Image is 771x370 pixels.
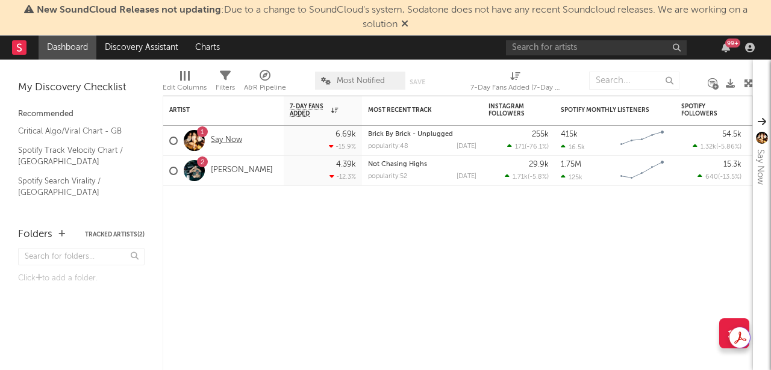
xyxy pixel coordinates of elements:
div: 7-Day Fans Added (7-Day Fans Added) [470,81,561,95]
div: 415k [561,131,578,138]
span: -5.86 % [718,144,740,150]
div: Not Chasing Highs [368,161,476,168]
a: Critical Algo/Viral Chart - GB [18,125,133,138]
span: 171 [515,144,525,150]
div: Most Recent Track [368,106,458,114]
button: Tracked Artists(2) [85,232,145,238]
svg: Chart title [615,126,669,156]
span: -76.1 % [526,144,547,150]
div: Brick By Brick - Unplugged [368,131,476,138]
div: [DATE] [457,143,476,150]
div: 99 + [725,39,740,48]
a: [PERSON_NAME] [211,165,273,176]
a: Brick By Brick - Unplugged [368,131,453,138]
div: ( ) [507,143,549,150]
span: : Due to a change to SoundCloud's system, Sodatone does not have any recent Soundcloud releases. ... [37,5,748,29]
div: 6.69k [336,131,356,138]
div: Folders [18,227,52,242]
a: Say Now [211,135,242,146]
div: 255k [532,131,549,138]
svg: Chart title [615,156,669,186]
span: 640 [705,174,718,180]
div: Filters [216,81,235,95]
div: 54.5k [722,131,741,138]
div: A&R Pipeline [244,81,286,95]
div: -15.9 % [329,143,356,150]
div: Edit Columns [163,81,207,95]
div: My Discovery Checklist [18,81,145,95]
input: Search for folders... [18,248,145,265]
a: Charts [187,35,228,60]
div: 15.3k [723,161,741,168]
div: 16.5k [561,143,585,151]
a: Not Chasing Highs [368,161,427,168]
div: 7-Day Fans Added (7-Day Fans Added) [470,66,561,100]
div: Click to add a folder. [18,271,145,286]
span: Most Notified [337,77,385,85]
div: Artist [169,106,260,114]
div: A&R Pipeline [244,66,286,100]
div: Instagram Followers [489,103,531,117]
div: [DATE] [457,173,476,180]
input: Search for artists [506,40,687,55]
div: -12.3 % [329,173,356,180]
div: Filters [216,66,235,100]
div: ( ) [693,143,741,150]
div: popularity: 48 [368,143,408,150]
div: ( ) [505,173,549,180]
div: popularity: 52 [368,173,407,180]
div: Edit Columns [163,66,207,100]
span: -13.5 % [720,174,740,180]
a: Dashboard [39,35,96,60]
span: 1.32k [701,144,716,150]
div: 29.9k [529,161,549,168]
a: Spotify Search Virality / [GEOGRAPHIC_DATA] [18,174,133,199]
div: Say Now [753,149,767,185]
div: Spotify Monthly Listeners [561,106,651,114]
a: [PERSON_NAME] Assistant / [GEOGRAPHIC_DATA] [18,205,133,230]
span: -5.8 % [529,174,547,180]
a: Spotify Track Velocity Chart / [GEOGRAPHIC_DATA] [18,144,133,168]
div: 125k [561,173,582,181]
a: Discovery Assistant [96,35,187,60]
span: 1.71k [513,174,528,180]
input: Search... [589,72,679,90]
span: Dismiss [401,20,408,29]
button: Save [410,79,425,85]
div: Spotify Followers [681,103,723,117]
div: 1.75M [561,161,581,168]
button: 99+ [722,43,730,52]
div: Recommended [18,107,145,122]
span: 7-Day Fans Added [290,103,328,117]
div: ( ) [698,173,741,180]
div: 4.39k [336,161,356,168]
span: New SoundCloud Releases not updating [37,5,221,15]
